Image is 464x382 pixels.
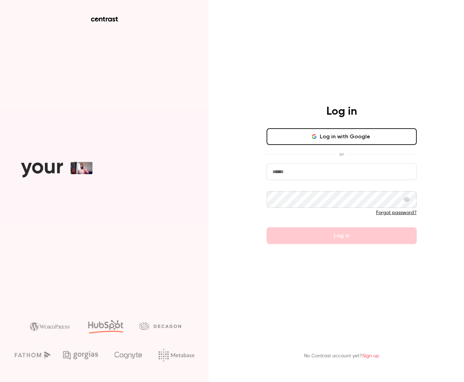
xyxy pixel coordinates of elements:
[362,353,379,358] a: Sign up
[336,151,347,158] span: or
[326,105,357,119] h4: Log in
[139,322,181,330] img: decagon
[304,352,379,360] p: No Contrast account yet?
[267,128,417,145] button: Log in with Google
[376,210,417,215] a: Forgot password?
